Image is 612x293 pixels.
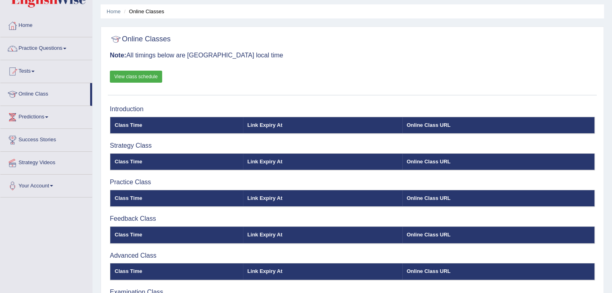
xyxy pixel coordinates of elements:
li: Online Classes [122,8,164,15]
a: View class schedule [110,71,162,83]
th: Class Time [110,153,243,170]
th: Online Class URL [402,153,595,170]
th: Class Time [110,190,243,207]
a: Success Stories [0,129,92,149]
a: Predictions [0,106,92,126]
a: Strategy Videos [0,152,92,172]
h3: Advanced Class [110,252,595,259]
th: Link Expiry At [243,117,402,134]
th: Link Expiry At [243,190,402,207]
a: Home [107,8,121,14]
th: Online Class URL [402,263,595,280]
h3: All timings below are [GEOGRAPHIC_DATA] local time [110,52,595,59]
a: Your Account [0,175,92,195]
h3: Feedback Class [110,215,595,222]
th: Online Class URL [402,190,595,207]
a: Online Class [0,83,90,103]
th: Online Class URL [402,117,595,134]
a: Practice Questions [0,37,92,57]
th: Link Expiry At [243,226,402,243]
th: Class Time [110,263,243,280]
h3: Introduction [110,106,595,113]
th: Link Expiry At [243,153,402,170]
h2: Online Classes [110,33,171,45]
th: Class Time [110,226,243,243]
th: Online Class URL [402,226,595,243]
b: Note: [110,52,126,59]
a: Home [0,14,92,35]
h3: Practice Class [110,179,595,186]
h3: Strategy Class [110,142,595,149]
a: Tests [0,60,92,80]
th: Class Time [110,117,243,134]
th: Link Expiry At [243,263,402,280]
